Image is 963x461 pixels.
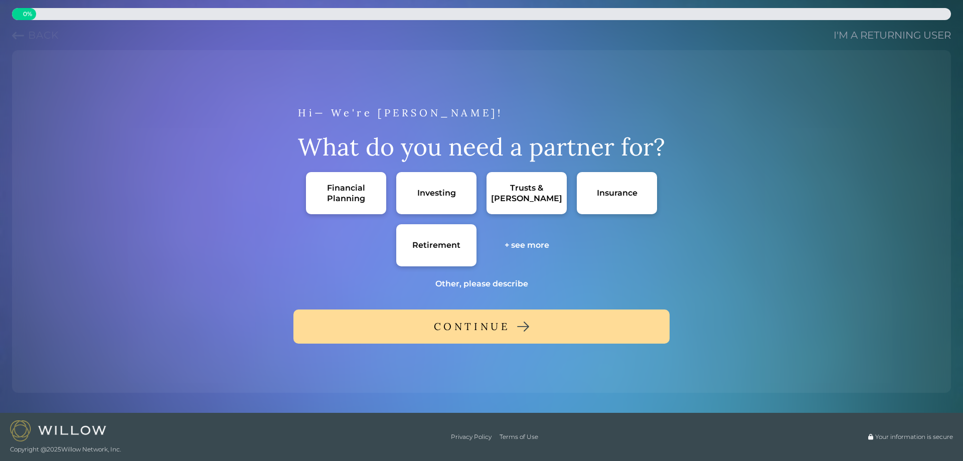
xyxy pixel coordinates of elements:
[316,183,376,204] div: Financial Planning
[412,240,460,250] div: Retirement
[500,433,538,441] a: Terms of Use
[12,10,32,18] span: 0 %
[293,310,670,344] button: CONTINUE
[28,29,59,41] span: Back
[451,433,492,441] a: Privacy Policy
[505,240,549,250] div: + see more
[435,278,528,289] div: Other, please describe
[834,28,951,42] a: I'm a returning user
[12,28,59,42] button: Previous question
[597,188,637,198] div: Insurance
[491,183,562,204] div: Trusts & [PERSON_NAME]
[434,318,510,336] div: CONTINUE
[298,132,665,162] div: What do you need a partner for?
[417,188,456,198] div: Investing
[298,104,665,122] div: Hi— We're [PERSON_NAME]!
[875,433,953,441] span: Your information is secure
[10,420,106,441] img: Willow logo
[10,445,121,453] span: Copyright @ 2025 Willow Network, Inc.
[12,8,36,20] div: 0% complete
